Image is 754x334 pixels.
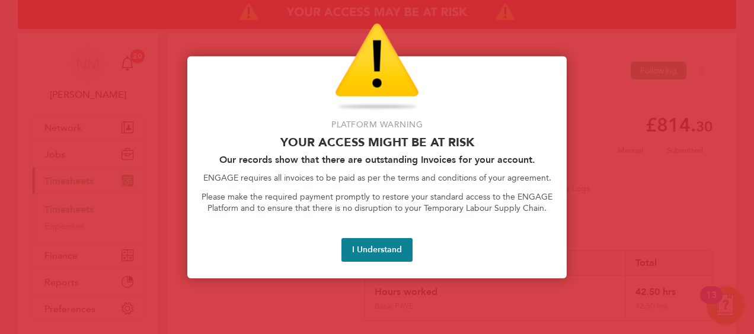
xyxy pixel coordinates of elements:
p: Platform Warning [202,119,552,131]
p: ENGAGE requires all invoices to be paid as per the terms and conditions of your agreement. [202,172,552,184]
div: Access At Risk [187,56,567,278]
button: I Understand [341,238,413,262]
h2: Our records show that there are outstanding Invoices for your account. [202,154,552,165]
p: Your access might be at risk [202,135,552,149]
p: Please make the required payment promptly to restore your standard access to the ENGAGE Platform ... [202,191,552,214]
img: Warning Icon [335,23,419,112]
